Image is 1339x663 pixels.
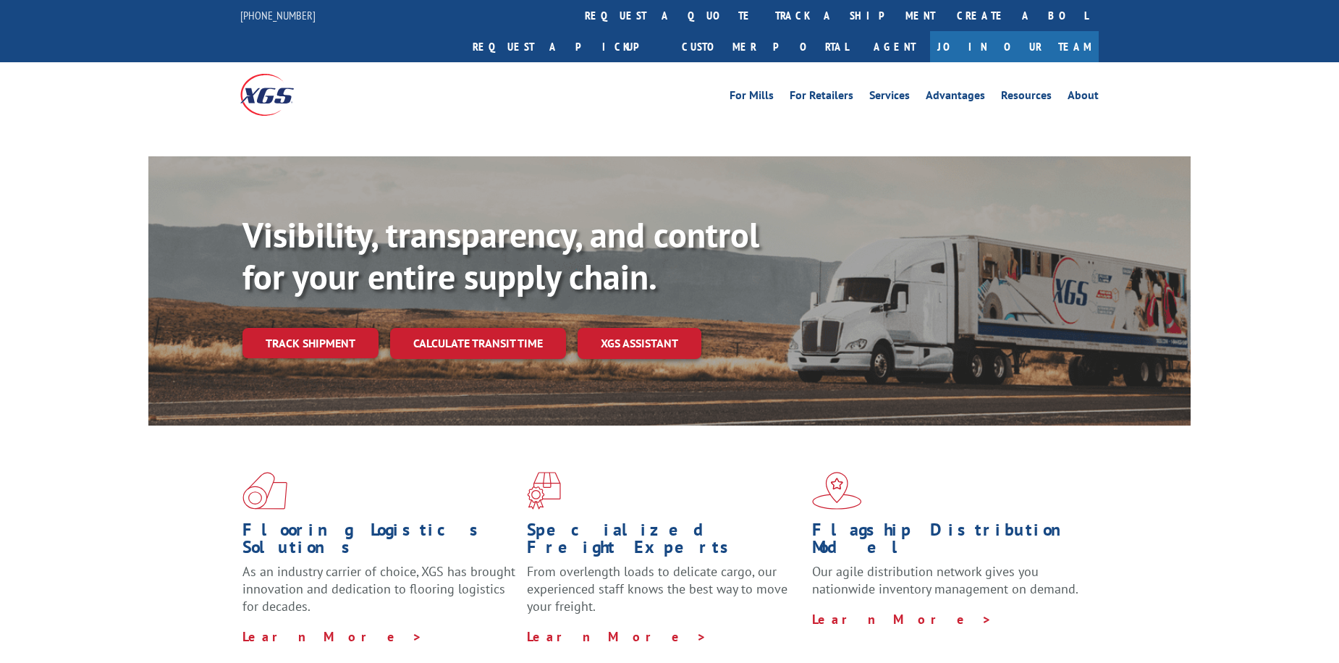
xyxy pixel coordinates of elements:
[242,328,379,358] a: Track shipment
[859,31,930,62] a: Agent
[242,628,423,645] a: Learn More >
[926,90,985,106] a: Advantages
[1001,90,1052,106] a: Resources
[527,472,561,510] img: xgs-icon-focused-on-flooring-red
[578,328,701,359] a: XGS ASSISTANT
[930,31,1099,62] a: Join Our Team
[790,90,853,106] a: For Retailers
[242,563,515,615] span: As an industry carrier of choice, XGS has brought innovation and dedication to flooring logistics...
[812,472,862,510] img: xgs-icon-flagship-distribution-model-red
[812,521,1086,563] h1: Flagship Distribution Model
[1068,90,1099,106] a: About
[242,472,287,510] img: xgs-icon-total-supply-chain-intelligence-red
[527,521,801,563] h1: Specialized Freight Experts
[812,563,1078,597] span: Our agile distribution network gives you nationwide inventory management on demand.
[390,328,566,359] a: Calculate transit time
[462,31,671,62] a: Request a pickup
[671,31,859,62] a: Customer Portal
[869,90,910,106] a: Services
[242,212,759,299] b: Visibility, transparency, and control for your entire supply chain.
[240,8,316,22] a: [PHONE_NUMBER]
[242,521,516,563] h1: Flooring Logistics Solutions
[527,628,707,645] a: Learn More >
[730,90,774,106] a: For Mills
[527,563,801,628] p: From overlength loads to delicate cargo, our experienced staff knows the best way to move your fr...
[812,611,992,628] a: Learn More >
